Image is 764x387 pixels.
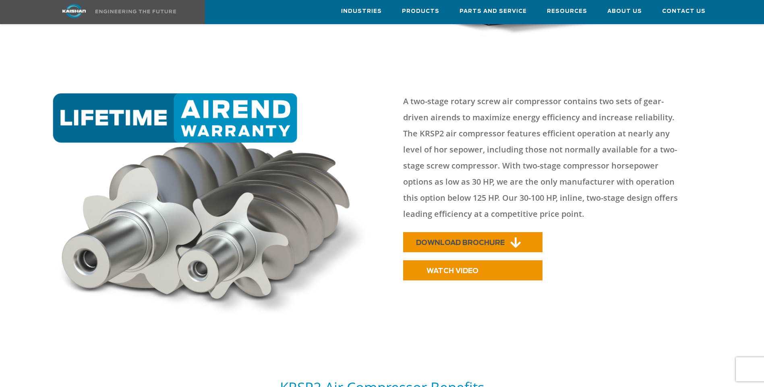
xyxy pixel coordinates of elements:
span: Parts and Service [460,7,527,16]
a: Contact Us [662,0,706,22]
a: Parts and Service [460,0,527,22]
a: Resources [547,0,587,22]
img: Engineering the future [95,10,176,13]
span: Resources [547,7,587,16]
a: About Us [607,0,642,22]
span: WATCH VIDEO [427,268,478,274]
img: warranty [49,93,378,322]
span: Contact Us [662,7,706,16]
span: Products [402,7,439,16]
span: Industries [341,7,382,16]
span: About Us [607,7,642,16]
p: A two-stage rotary screw air compressor contains two sets of gear-driven airends to maximize ener... [403,93,688,222]
a: DOWNLOAD BROCHURE [403,232,542,252]
a: Industries [341,0,382,22]
a: Products [402,0,439,22]
img: kaishan logo [44,4,104,18]
a: WATCH VIDEO [403,260,542,280]
span: DOWNLOAD BROCHURE [416,239,505,246]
